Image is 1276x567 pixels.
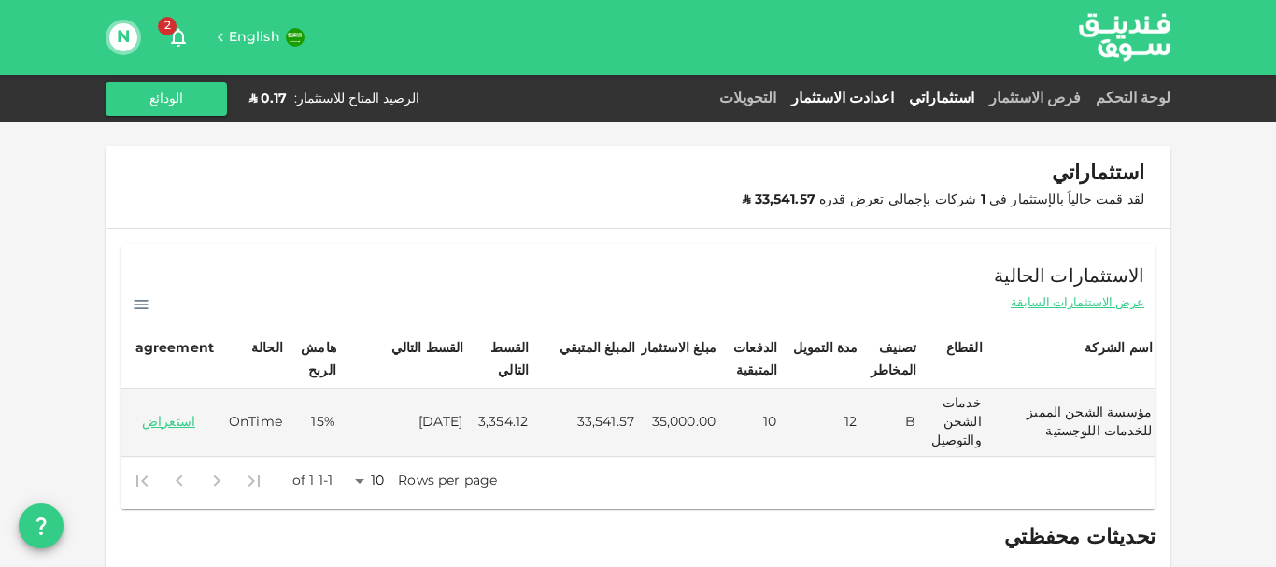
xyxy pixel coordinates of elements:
[1052,161,1144,187] span: استثماراتي
[229,31,280,44] span: English
[860,389,919,457] td: B
[391,337,464,360] div: القسط التالي
[994,262,1144,292] span: الاستثمارات الحالية
[641,337,716,360] div: مبلغ الاستثمار
[532,389,638,457] td: 33,541.57
[1088,92,1170,106] a: لوحة التحكم
[1004,528,1155,548] span: تحديثات محفظتي
[294,90,419,108] div: الرصيد المتاح للاستثمار :
[780,389,860,457] td: 12
[249,90,287,108] div: ʢ 0.17
[1085,337,1154,360] div: اسم الشركة
[793,337,858,360] div: مدة التمويل
[982,92,1088,106] a: فرص الاستثمار
[466,389,532,457] td: 3,354.12
[901,92,982,106] a: استثماراتي
[124,414,213,432] a: استعراض
[109,23,137,51] button: N
[863,337,916,382] div: تصنيف المخاطر
[251,337,283,360] div: الحالة
[289,337,336,382] div: هامش الربح
[286,28,305,47] img: flag-sa.b9a346574cdc8950dd34b50780441f57.svg
[469,337,529,382] div: القسط التالي
[743,193,815,206] strong: ʢ 33,541.57
[348,468,393,495] div: 10
[135,337,214,360] div: agreement
[1011,294,1144,312] span: عرض الاستثمارات السابقة
[722,337,777,382] div: الدفعات المتبقية
[946,337,983,360] div: القطاع
[712,92,784,106] a: التحويلات
[719,389,780,457] td: 10
[286,389,339,457] td: 15%
[743,193,1144,206] span: لقد قمت حالياً بالإستثمار في شركات بإجمالي تعرض قدره
[160,19,197,56] button: 2
[1079,1,1170,73] a: logo
[19,503,64,548] button: question
[981,193,985,206] strong: 1
[784,92,901,106] a: اعدادت الاستثمار
[217,389,286,457] td: OnTime
[560,337,635,360] div: المبلغ المتبقي
[398,472,497,490] p: Rows per page
[292,472,333,490] p: 1-1 of 1
[158,17,177,35] span: 2
[339,389,467,457] td: [DATE]
[985,389,1155,457] td: مؤسسة الشحن المميز للخدمات اللوجستية
[919,389,985,457] td: خدمات الشحن والتوصيل
[1055,1,1195,73] img: logo
[638,389,719,457] td: 35,000.00
[106,82,227,116] button: الودائع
